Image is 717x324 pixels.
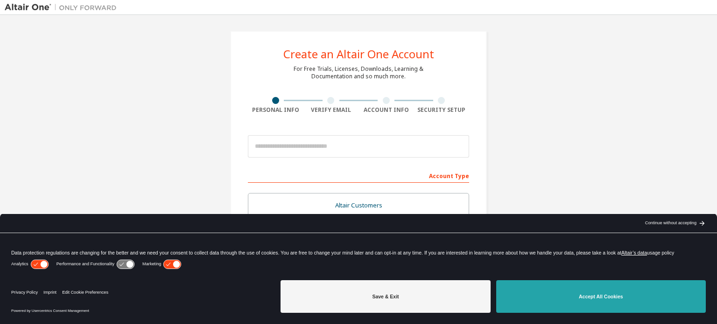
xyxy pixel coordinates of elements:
[248,168,469,183] div: Account Type
[248,106,303,114] div: Personal Info
[414,106,470,114] div: Security Setup
[283,48,434,60] div: Create an Altair One Account
[294,65,423,80] div: For Free Trials, Licenses, Downloads, Learning & Documentation and so much more.
[254,212,463,227] div: For existing customers looking to access software downloads, HPC resources, community, trainings ...
[254,199,463,212] div: Altair Customers
[5,3,121,12] img: Altair One
[303,106,359,114] div: Verify Email
[358,106,414,114] div: Account Info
